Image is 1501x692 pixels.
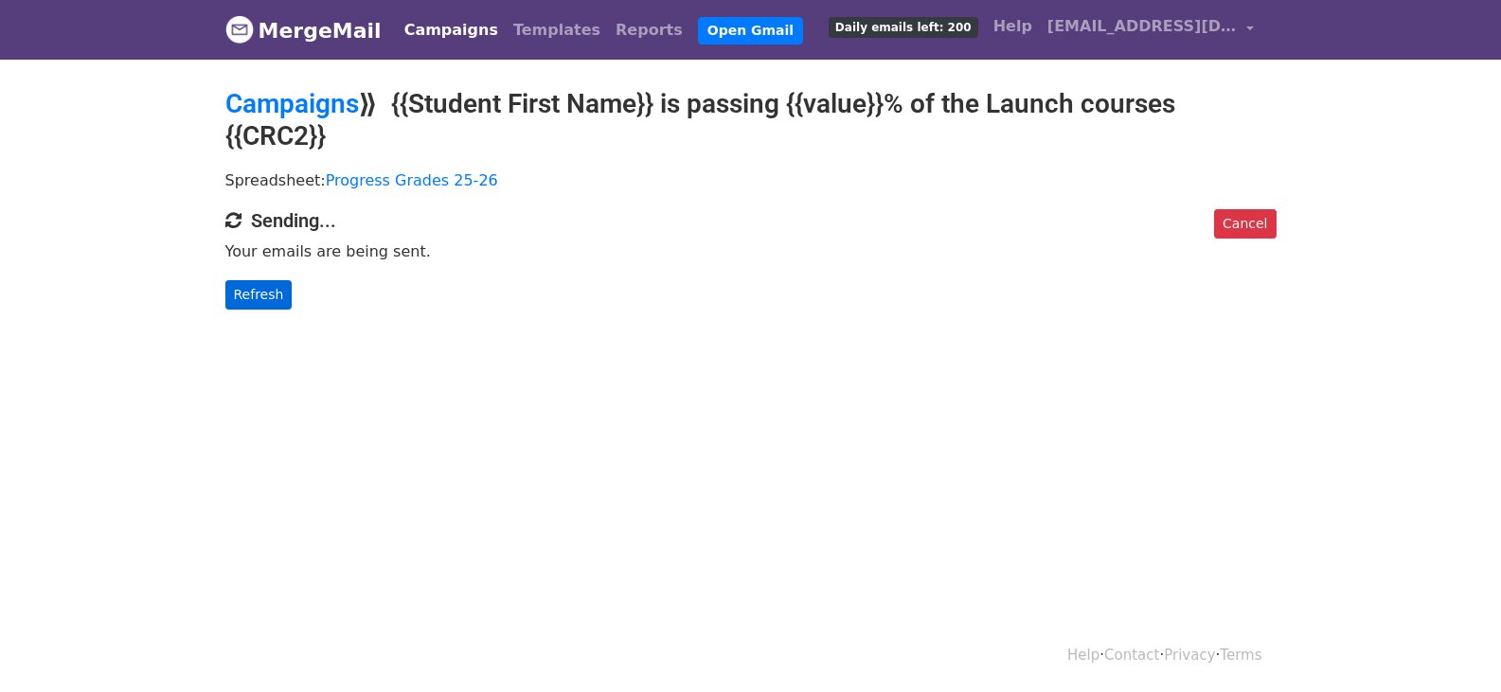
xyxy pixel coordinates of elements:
[986,8,1040,45] a: Help
[1047,15,1237,38] span: [EMAIL_ADDRESS][DOMAIN_NAME]
[1164,647,1215,664] a: Privacy
[225,241,1277,261] p: Your emails are being sent.
[829,17,978,38] span: Daily emails left: 200
[225,170,1277,190] p: Spreadsheet:
[698,17,803,44] a: Open Gmail
[225,10,382,50] a: MergeMail
[506,11,608,49] a: Templates
[225,209,1277,232] h4: Sending...
[1104,647,1159,664] a: Contact
[326,171,498,189] a: Progress Grades 25-26
[1214,209,1276,239] a: Cancel
[397,11,506,49] a: Campaigns
[225,15,254,44] img: MergeMail logo
[225,88,359,119] a: Campaigns
[821,8,986,45] a: Daily emails left: 200
[608,11,690,49] a: Reports
[1040,8,1261,52] a: [EMAIL_ADDRESS][DOMAIN_NAME]
[1067,647,1099,664] a: Help
[225,280,293,310] a: Refresh
[1406,601,1501,692] iframe: Chat Widget
[1220,647,1261,664] a: Terms
[225,88,1277,151] h2: ⟫ {{Student First Name}} is passing {{value}}% of the Launch courses {{CRC2}}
